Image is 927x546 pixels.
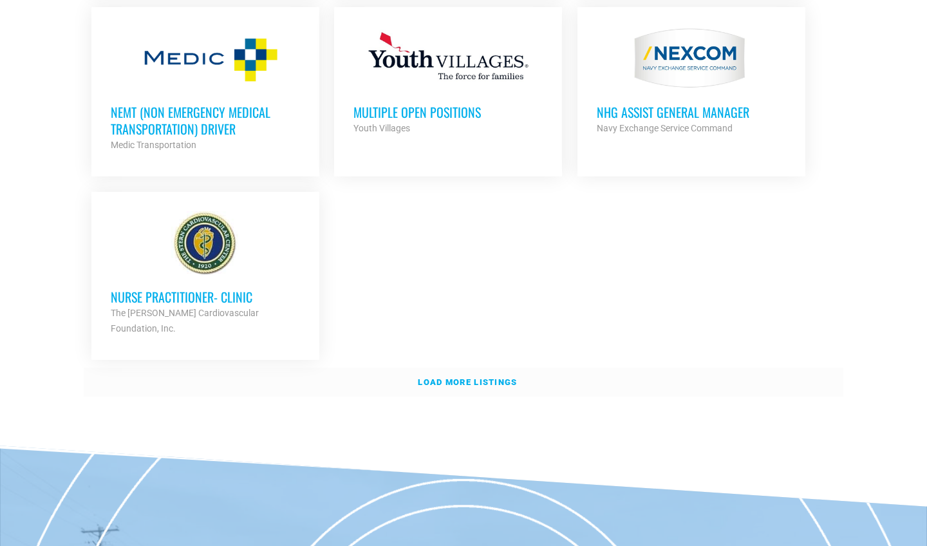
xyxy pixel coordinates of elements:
strong: Load more listings [418,377,517,387]
a: Multiple Open Positions Youth Villages [334,7,562,155]
strong: Medic Transportation [111,140,196,150]
strong: The [PERSON_NAME] Cardiovascular Foundation, Inc. [111,308,259,334]
strong: Youth Villages [353,123,410,133]
h3: Multiple Open Positions [353,104,543,120]
a: NHG ASSIST GENERAL MANAGER Navy Exchange Service Command [577,7,805,155]
h3: NEMT (Non Emergency Medical Transportation) Driver [111,104,300,137]
strong: Navy Exchange Service Command [597,123,733,133]
h3: Nurse Practitioner- Clinic [111,288,300,305]
a: Nurse Practitioner- Clinic The [PERSON_NAME] Cardiovascular Foundation, Inc. [91,192,319,355]
h3: NHG ASSIST GENERAL MANAGER [597,104,786,120]
a: NEMT (Non Emergency Medical Transportation) Driver Medic Transportation [91,7,319,172]
a: Load more listings [84,368,843,397]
